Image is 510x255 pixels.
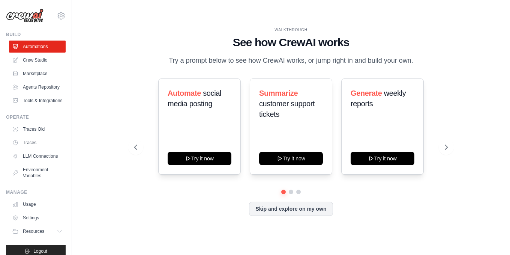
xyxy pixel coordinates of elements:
[23,228,44,234] span: Resources
[6,9,43,23] img: Logo
[249,202,333,216] button: Skip and explore on my own
[9,225,66,237] button: Resources
[351,89,406,108] span: weekly reports
[9,54,66,66] a: Crew Studio
[134,27,447,33] div: WALKTHROUGH
[168,89,221,108] span: social media posting
[351,89,382,97] span: Generate
[168,89,201,97] span: Automate
[168,152,231,165] button: Try it now
[134,36,447,49] h1: See how CrewAI works
[9,95,66,107] a: Tools & Integrations
[9,123,66,135] a: Traces Old
[9,212,66,224] a: Settings
[259,152,323,165] button: Try it now
[165,55,417,66] p: Try a prompt below to see how CrewAI works, or jump right in and build your own.
[9,81,66,93] a: Agents Repository
[351,152,414,165] button: Try it now
[259,100,315,118] span: customer support tickets
[6,32,66,38] div: Build
[9,198,66,210] a: Usage
[9,137,66,149] a: Traces
[9,150,66,162] a: LLM Connections
[9,41,66,53] a: Automations
[259,89,298,97] span: Summarize
[33,248,47,254] span: Logout
[6,189,66,195] div: Manage
[6,114,66,120] div: Operate
[9,68,66,80] a: Marketplace
[9,164,66,182] a: Environment Variables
